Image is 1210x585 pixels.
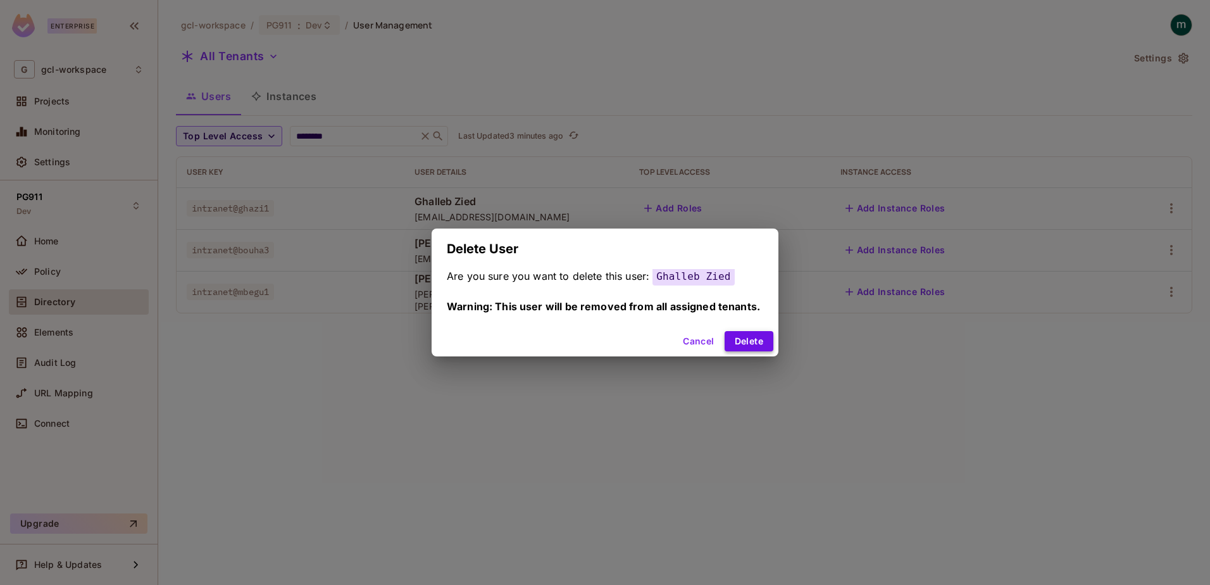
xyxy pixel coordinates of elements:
span: Warning: This user will be removed from all assigned tenants. [447,300,760,313]
button: Cancel [678,331,719,351]
span: Ghalleb Zied [652,267,734,286]
h2: Delete User [432,229,778,269]
button: Delete [725,331,773,351]
span: Are you sure you want to delete this user: [447,270,649,282]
